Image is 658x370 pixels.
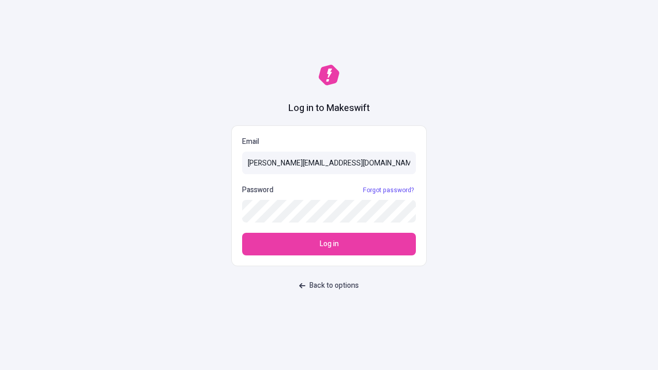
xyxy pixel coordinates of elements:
[288,102,370,115] h1: Log in to Makeswift
[293,276,365,295] button: Back to options
[242,233,416,255] button: Log in
[320,238,339,250] span: Log in
[242,136,416,147] p: Email
[361,186,416,194] a: Forgot password?
[309,280,359,291] span: Back to options
[242,152,416,174] input: Email
[242,184,273,196] p: Password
